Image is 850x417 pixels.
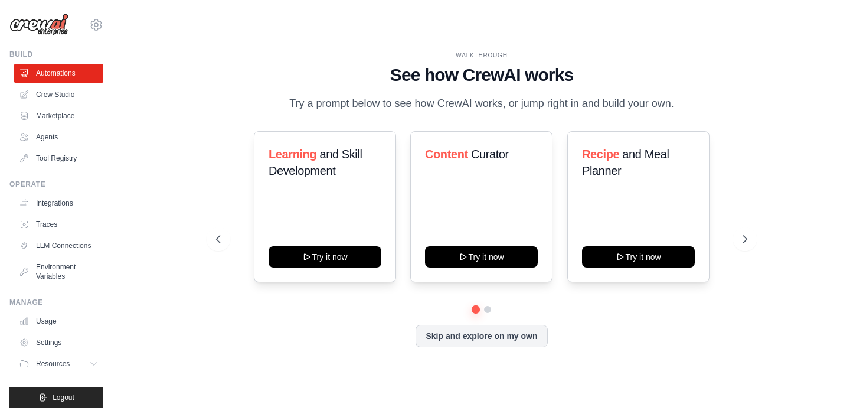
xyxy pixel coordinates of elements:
a: LLM Connections [14,236,103,255]
p: Try a prompt below to see how CrewAI works, or jump right in and build your own. [283,95,680,112]
a: Settings [14,333,103,352]
span: Recipe [582,148,619,161]
div: WALKTHROUGH [216,51,747,60]
a: Integrations [14,194,103,213]
button: Try it now [269,246,381,268]
div: Operate [9,180,103,189]
a: Traces [14,215,103,234]
a: Crew Studio [14,85,103,104]
button: Try it now [582,246,695,268]
button: Try it now [425,246,538,268]
img: Logo [9,14,68,36]
span: Resources [36,359,70,369]
button: Logout [9,387,103,408]
button: Skip and explore on my own [416,325,547,347]
a: Usage [14,312,103,331]
a: Agents [14,128,103,146]
a: Environment Variables [14,258,103,286]
span: Content [425,148,468,161]
span: and Meal Planner [582,148,669,177]
a: Tool Registry [14,149,103,168]
div: Manage [9,298,103,307]
iframe: Chat Widget [791,360,850,417]
span: Learning [269,148,316,161]
span: Logout [53,393,74,402]
a: Marketplace [14,106,103,125]
div: Build [9,50,103,59]
h1: See how CrewAI works [216,64,747,86]
button: Resources [14,354,103,373]
span: Curator [471,148,509,161]
a: Automations [14,64,103,83]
